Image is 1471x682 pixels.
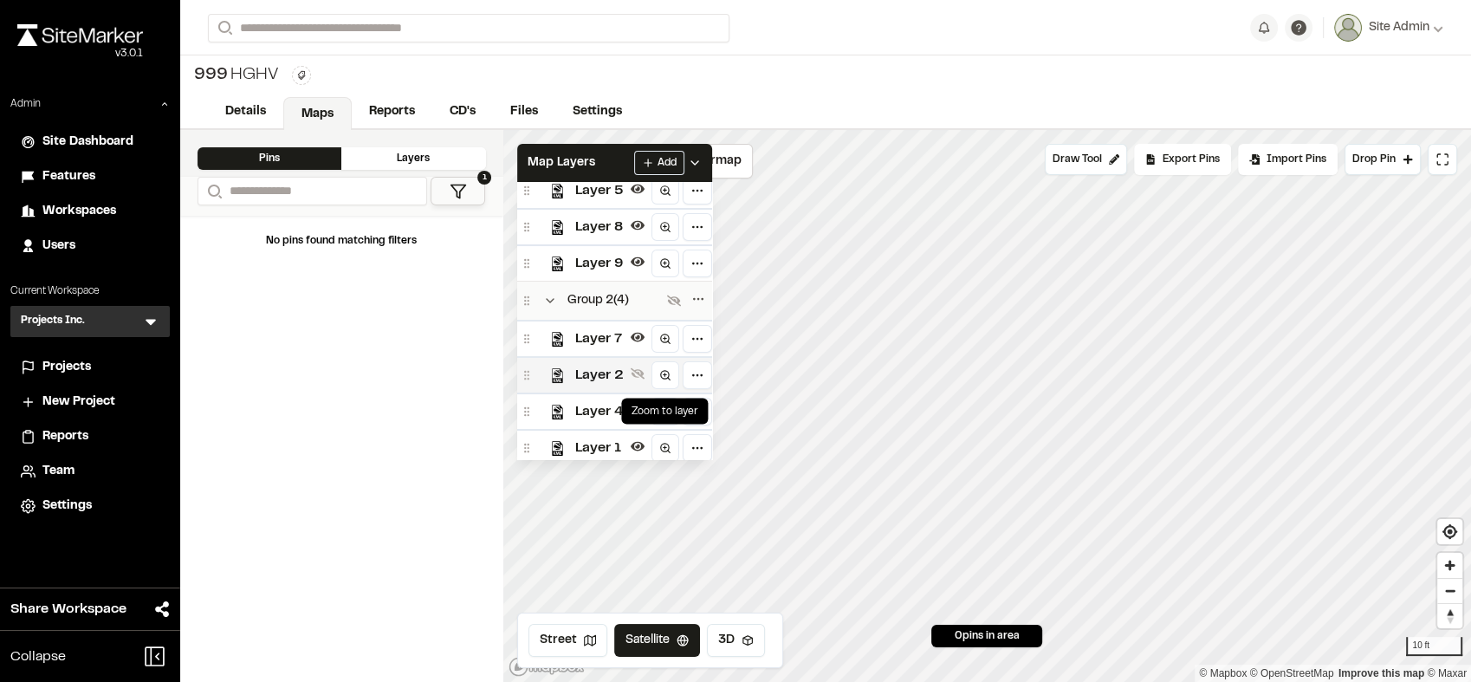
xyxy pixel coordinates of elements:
div: Drag layerLayer 9 [517,244,712,281]
button: Street [528,624,607,657]
span: Share Workspace [10,599,126,620]
button: Hide layer [627,251,648,272]
span: No pins found matching filters [266,237,417,245]
canvas: Map [503,130,1471,682]
a: Zoom to layer [651,434,679,462]
div: 10 ft [1406,637,1462,656]
a: CD's [432,95,493,128]
a: Maps [283,97,352,130]
a: Details [208,95,283,128]
img: kml_black_icon64.png [550,184,565,198]
img: rebrand.png [17,24,143,46]
div: Drag layerLayer 1 [517,429,712,465]
span: Zoom out [1437,579,1462,603]
span: 1 [477,171,491,185]
a: Settings [555,95,639,128]
div: Drag layer [521,221,533,233]
button: Find my location [1437,519,1462,544]
div: Drag layer [521,406,533,418]
button: Edit Tags [292,66,311,85]
img: kml_black_icon64.png [550,441,565,456]
button: Zoom in [1437,553,1462,578]
a: Features [21,167,159,186]
p: Current Workspace [10,283,170,299]
span: Add [658,155,677,171]
span: New Project [42,393,115,412]
span: Map Layers [528,153,595,172]
a: Zoom to layer [651,250,679,277]
span: Layer 4 [575,401,624,422]
button: Draw Tool [1045,144,1127,175]
div: Collapse groupGroup 2(4) [517,282,712,320]
a: Map feedback [1338,667,1424,679]
a: Maxar [1427,667,1467,679]
div: Pins [198,147,341,170]
p: Zoom to layer [632,404,697,419]
button: Site Admin [1334,14,1443,42]
div: No pins available to export [1134,144,1231,175]
span: Workspaces [42,202,116,221]
div: Drag layerLayer 8 [517,208,712,244]
a: Projects [21,358,159,377]
a: Zoom to layer [651,325,679,353]
a: Zoom to layer [651,177,679,205]
div: Drag layer [521,333,533,345]
div: Layers [341,147,485,170]
span: Layer 5 [575,180,624,201]
div: Drag layer [521,442,533,454]
span: Export Pins [1163,152,1220,167]
img: kml_black_icon64.png [550,368,565,383]
img: kml_black_icon64.png [550,220,565,235]
span: Collapse [10,646,66,667]
img: kml_black_icon64.png [550,332,565,347]
div: Oh geez...please don't... [17,46,143,62]
a: Users [21,237,159,256]
div: Drag layer [521,185,533,197]
span: 0 pins in area [955,628,1020,644]
span: Layer 2 [575,365,624,386]
a: Workspaces [21,202,159,221]
a: Settings [21,497,159,516]
a: OpenStreetMap [1250,667,1334,679]
a: Reports [352,95,432,128]
div: Drag layer [521,257,533,270]
div: Drag layerLayer 5 [517,172,712,208]
a: Reports [21,427,159,446]
a: Mapbox logo [509,657,585,677]
div: Drag layerLayer 2 [517,356,712,393]
a: Team [21,462,159,481]
button: Add [634,151,684,175]
span: Layer 9 [575,253,624,274]
span: Nearmap [688,152,742,171]
button: Zoom out [1437,578,1462,603]
p: Admin [10,96,41,112]
span: Group 2 ( 4 ) [567,291,629,310]
span: Team [42,462,75,481]
span: Features [42,167,95,186]
a: Files [493,95,555,128]
span: Layer 7 [575,328,624,349]
img: kml_black_icon64.png [550,405,565,419]
a: Zoom to layer [651,213,679,241]
div: Drag layerLayer 4 [517,393,712,429]
a: Mapbox [1199,667,1247,679]
span: Drop Pin [1352,152,1396,167]
span: Layer 8 [575,217,624,237]
span: Site Dashboard [42,133,133,152]
span: Reset bearing to north [1437,604,1462,628]
a: Site Dashboard [21,133,159,152]
div: Drag layer [521,369,533,381]
span: Settings [42,497,92,516]
span: 999 [194,62,227,88]
button: Reset bearing to north [1437,603,1462,628]
button: Hide layer [627,436,648,457]
h3: Projects Inc. [21,313,85,330]
div: Import Pins into your project [1238,144,1338,175]
button: Hide layer [627,179,648,199]
a: New Project [21,393,159,412]
span: Import Pins [1267,152,1326,167]
div: Drag layerLayer 7 [517,320,712,356]
a: Zoom to layer [651,361,679,389]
